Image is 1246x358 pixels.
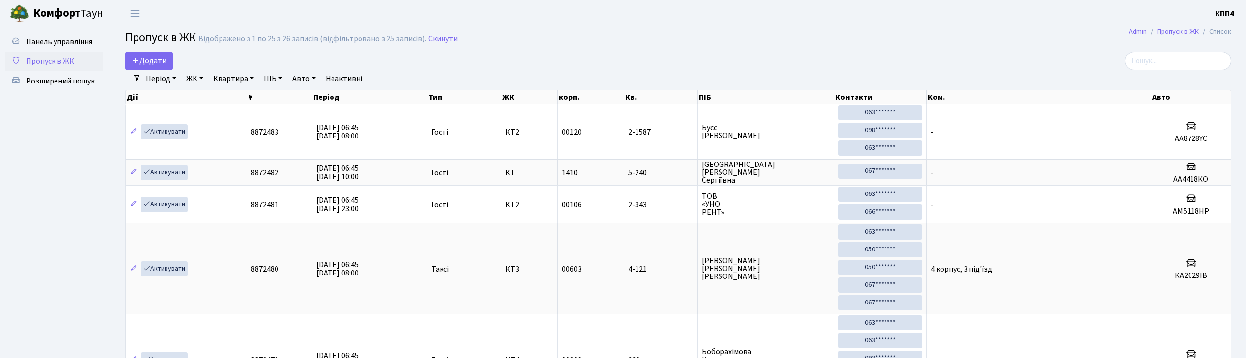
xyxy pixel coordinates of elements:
[698,90,834,104] th: ПІБ
[198,34,426,44] div: Відображено з 1 по 25 з 26 записів (відфільтровано з 25 записів).
[427,90,501,104] th: Тип
[33,5,103,22] span: Таун
[501,90,558,104] th: ЖК
[1129,27,1147,37] a: Admin
[26,56,74,67] span: Пропуск в ЖК
[1155,207,1227,216] h5: АМ5118НР
[505,128,554,136] span: КТ2
[1114,22,1246,42] nav: breadcrumb
[182,70,207,87] a: ЖК
[5,32,103,52] a: Панель управління
[1215,8,1234,19] b: КПП4
[1155,134,1227,143] h5: AA8728YC
[316,259,359,278] span: [DATE] 06:45 [DATE] 08:00
[316,163,359,182] span: [DATE] 06:45 [DATE] 10:00
[628,169,693,177] span: 5-240
[702,161,830,184] span: [GEOGRAPHIC_DATA] [PERSON_NAME] Сергіївна
[5,71,103,91] a: Розширений пошук
[26,36,92,47] span: Панель управління
[558,90,624,104] th: корп.
[702,193,830,216] span: ТОВ «УНО РЕНТ»
[628,201,693,209] span: 2-343
[931,167,934,178] span: -
[431,265,449,273] span: Таксі
[505,265,554,273] span: КТ3
[142,70,180,87] a: Період
[505,169,554,177] span: КТ
[1157,27,1199,37] a: Пропуск в ЖК
[428,34,458,44] a: Скинути
[141,197,188,212] a: Активувати
[5,52,103,71] a: Пропуск в ЖК
[33,5,81,21] b: Комфорт
[927,90,1151,104] th: Ком.
[1125,52,1231,70] input: Пошук...
[132,55,166,66] span: Додати
[562,264,581,275] span: 00603
[931,199,934,210] span: -
[26,76,95,86] span: Розширений пошук
[624,90,698,104] th: Кв.
[1155,271,1227,280] h5: КА2629ІВ
[431,201,448,209] span: Гості
[10,4,29,24] img: logo.png
[209,70,258,87] a: Квартира
[431,128,448,136] span: Гості
[322,70,366,87] a: Неактивні
[702,124,830,139] span: Бусс [PERSON_NAME]
[1199,27,1231,37] li: Список
[1215,8,1234,20] a: КПП4
[251,167,278,178] span: 8872482
[312,90,427,104] th: Період
[141,124,188,139] a: Активувати
[505,201,554,209] span: КТ2
[431,169,448,177] span: Гості
[1151,90,1231,104] th: Авто
[628,128,693,136] span: 2-1587
[316,195,359,214] span: [DATE] 06:45 [DATE] 23:00
[141,261,188,276] a: Активувати
[628,265,693,273] span: 4-121
[931,127,934,138] span: -
[260,70,286,87] a: ПІБ
[125,29,196,46] span: Пропуск в ЖК
[123,5,147,22] button: Переключити навігацію
[562,199,581,210] span: 00106
[251,127,278,138] span: 8872483
[316,122,359,141] span: [DATE] 06:45 [DATE] 08:00
[288,70,320,87] a: Авто
[834,90,927,104] th: Контакти
[141,165,188,180] a: Активувати
[247,90,312,104] th: #
[251,199,278,210] span: 8872481
[1155,175,1227,184] h5: АА4418КО
[562,167,578,178] span: 1410
[702,257,830,280] span: [PERSON_NAME] [PERSON_NAME] [PERSON_NAME]
[126,90,247,104] th: Дії
[562,127,581,138] span: 00120
[125,52,173,70] a: Додати
[251,264,278,275] span: 8872480
[931,264,992,275] span: 4 корпус, 3 під'їзд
